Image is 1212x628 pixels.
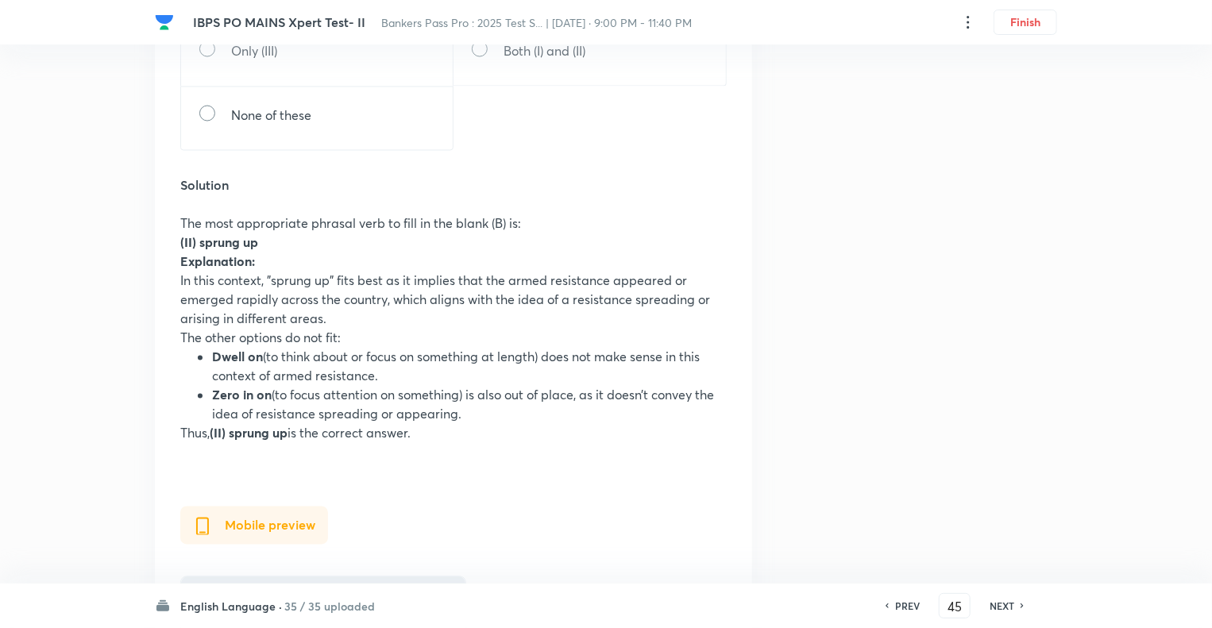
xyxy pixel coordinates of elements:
[231,106,311,125] p: None of these
[180,214,727,233] p: The most appropriate phrasal verb to fill in the blank (B) is:
[212,387,272,403] strong: Zero in on
[180,598,282,615] h6: English Language ·
[210,425,288,441] strong: (II) sprung up
[895,599,920,613] h6: PREV
[994,10,1057,35] button: Finish
[180,329,727,348] p: The other options do not fit:
[504,41,585,60] p: Both (I) and (II)
[231,41,277,60] p: Only (III)
[180,424,727,443] p: Thus, is the correct answer.
[212,349,263,365] strong: Dwell on
[180,234,258,251] strong: (II) sprung up
[155,13,180,32] a: Company Logo
[381,15,692,30] span: Bankers Pass Pro : 2025 Test S... | [DATE] · 9:00 PM - 11:40 PM
[180,253,255,270] strong: Explanation:
[212,348,727,386] li: (to think about or focus on something at length) does not make sense in this context of armed res...
[212,386,727,424] li: (to focus attention on something) is also out of place, as it doesn’t convey the idea of resistan...
[180,272,727,329] p: In this context, "sprung up" fits best as it implies that the armed resistance appeared or emerge...
[990,599,1014,613] h6: NEXT
[193,13,365,30] span: IBPS PO MAINS Xpert Test- II
[284,598,375,615] h6: 35 / 35 uploaded
[225,518,315,533] span: Mobile preview
[180,176,727,195] h5: Solution
[155,13,174,32] img: Company Logo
